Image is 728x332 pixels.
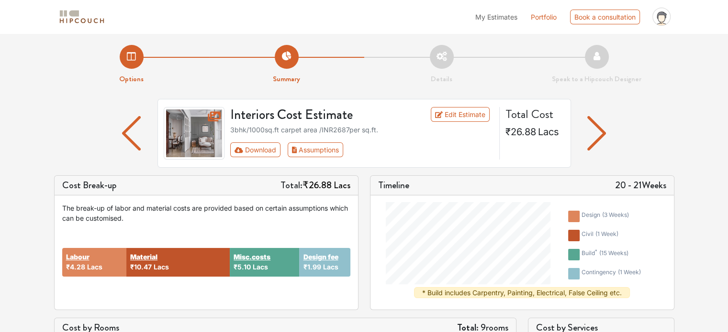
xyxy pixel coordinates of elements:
div: The break-up of labor and material costs are provided based on certain assumptions which can be c... [62,203,350,223]
span: Lacs [323,263,338,271]
span: ₹26.88 [302,178,332,192]
img: arrow left [587,116,606,150]
button: Misc.costs [234,252,270,262]
span: My Estimates [475,13,517,21]
strong: Speak to a Hipcouch Designer [552,74,641,84]
button: Labour [66,252,90,262]
h5: Timeline [378,180,409,191]
img: gallery [164,107,225,160]
div: Book a consultation [570,10,640,24]
strong: Summary [273,74,300,84]
span: ( 3 weeks ) [602,211,629,218]
strong: Options [119,74,144,84]
div: Toolbar with button groups [230,142,493,157]
button: Material [130,252,157,262]
span: Lacs [87,263,102,271]
a: Edit Estimate [431,107,490,122]
div: build [582,249,628,260]
span: ₹4.28 [66,263,85,271]
span: ₹1.99 [303,263,321,271]
div: design [582,211,629,222]
span: Lacs [154,263,169,271]
span: Lacs [538,126,559,138]
a: Portfolio [531,12,557,22]
div: First group [230,142,351,157]
span: logo-horizontal.svg [58,6,106,28]
span: ₹5.10 [234,263,251,271]
span: ( 1 week ) [595,230,618,237]
button: Design fee [303,252,338,262]
h5: Total: [280,180,350,191]
button: Assumptions [288,142,344,157]
span: ( 1 week ) [618,268,641,276]
button: Download [230,142,280,157]
img: logo-horizontal.svg [58,9,106,25]
strong: Details [431,74,452,84]
div: * Build includes Carpentry, Painting, Electrical, False Ceiling etc. [414,287,630,298]
div: 3bhk / 1000 sq.ft carpet area /INR 2687 per sq.ft. [230,125,493,135]
span: ₹26.88 [505,126,536,138]
h5: Cost Break-up [62,180,117,191]
h3: Interiors Cost Estimate [224,107,407,123]
span: Lacs [253,263,268,271]
h5: 20 - 21 Weeks [615,180,666,191]
h4: Total Cost [505,107,563,121]
div: civil [582,230,618,241]
span: ₹10.47 [130,263,152,271]
div: contingency [582,268,641,279]
span: ( 15 weeks ) [599,249,628,257]
img: arrow left [122,116,141,150]
span: Lacs [334,178,350,192]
